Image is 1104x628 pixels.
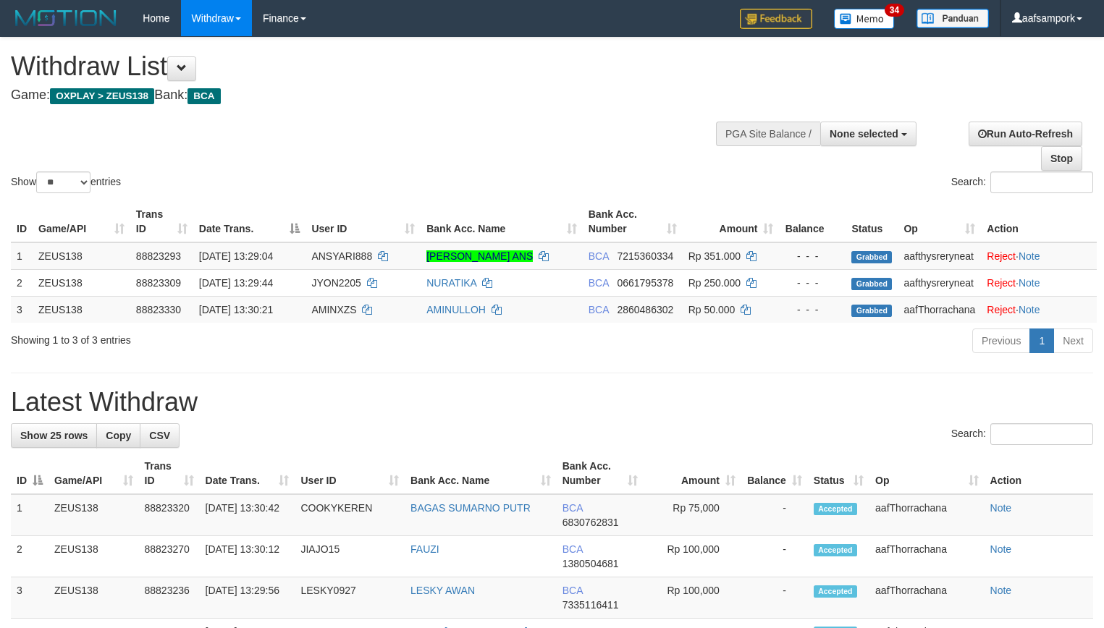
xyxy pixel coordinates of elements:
[814,544,857,556] span: Accepted
[583,201,683,242] th: Bank Acc. Number: activate to sort column ascending
[779,201,846,242] th: Balance
[1019,250,1040,262] a: Note
[990,543,1012,555] a: Note
[306,201,421,242] th: User ID: activate to sort column ascending
[741,536,808,577] td: -
[688,304,736,315] span: Rp 50.000
[589,277,609,289] span: BCA
[644,536,741,577] td: Rp 100,000
[917,9,989,28] img: panduan.png
[33,269,130,296] td: ZEUS138
[808,453,869,494] th: Status: activate to sort column ascending
[200,494,295,536] td: [DATE] 13:30:42
[49,577,139,619] td: ZEUS138
[589,250,609,262] span: BCA
[562,543,583,555] span: BCA
[688,250,741,262] span: Rp 351.000
[405,453,557,494] th: Bank Acc. Name: activate to sort column ascending
[990,171,1093,193] input: Search:
[139,453,200,494] th: Trans ID: activate to sort column ascending
[987,304,1016,315] a: Reject
[410,543,439,555] a: FAUZI
[410,502,531,514] a: BAGAS SUMARNO PUTR
[814,585,857,598] span: Accepted
[136,277,181,289] span: 88823309
[130,201,193,242] th: Trans ID: activate to sort column ascending
[20,430,88,441] span: Show 25 rows
[951,423,1093,445] label: Search:
[199,250,273,262] span: [DATE] 13:29:04
[11,327,449,347] div: Showing 1 to 3 of 3 entries
[200,536,295,577] td: [DATE] 13:30:12
[50,88,154,104] span: OXPLAY > ZEUS138
[11,242,33,270] td: 1
[869,494,984,536] td: aafThorrachana
[987,250,1016,262] a: Reject
[149,430,170,441] span: CSV
[426,277,476,289] a: NURATIKA
[898,201,981,242] th: Op: activate to sort column ascending
[562,517,619,528] span: Copy 6830762831 to clipboard
[688,277,741,289] span: Rp 250.000
[33,201,130,242] th: Game/API: activate to sort column ascending
[11,269,33,296] td: 2
[11,423,97,448] a: Show 25 rows
[311,277,361,289] span: JYON2205
[136,304,181,315] span: 88823330
[617,304,673,315] span: Copy 2860486302 to clipboard
[869,453,984,494] th: Op: activate to sort column ascending
[1053,328,1093,353] a: Next
[716,122,820,146] div: PGA Site Balance /
[981,242,1097,270] td: ·
[851,251,892,263] span: Grabbed
[139,494,200,536] td: 88823320
[1029,328,1054,353] a: 1
[985,453,1093,494] th: Action
[193,201,306,242] th: Date Trans.: activate to sort column descending
[11,296,33,323] td: 3
[557,453,644,494] th: Bank Acc. Number: activate to sort column ascending
[96,423,140,448] a: Copy
[820,122,917,146] button: None selected
[834,9,895,29] img: Button%20Memo.svg
[562,558,619,569] span: Copy 1380504681 to clipboard
[140,423,180,448] a: CSV
[644,453,741,494] th: Amount: activate to sort column ascending
[562,599,619,611] span: Copy 7335116411 to clipboard
[830,128,898,140] span: None selected
[33,242,130,270] td: ZEUS138
[741,577,808,619] td: -
[972,328,1030,353] a: Previous
[11,88,722,103] h4: Game: Bank:
[617,277,673,289] span: Copy 0661795378 to clipboard
[814,503,857,515] span: Accepted
[644,494,741,536] td: Rp 75,000
[11,536,49,577] td: 2
[200,577,295,619] td: [DATE] 13:29:56
[11,453,49,494] th: ID: activate to sort column descending
[1019,304,1040,315] a: Note
[49,536,139,577] td: ZEUS138
[898,242,981,270] td: aafthysreryneat
[981,296,1097,323] td: ·
[990,502,1012,514] a: Note
[885,4,904,17] span: 34
[295,536,405,577] td: JIAJO15
[898,296,981,323] td: aafThorrachana
[785,249,840,263] div: - - -
[987,277,1016,289] a: Reject
[200,453,295,494] th: Date Trans.: activate to sort column ascending
[187,88,220,104] span: BCA
[139,577,200,619] td: 88823236
[49,494,139,536] td: ZEUS138
[36,171,90,193] select: Showentries
[617,250,673,262] span: Copy 7215360334 to clipboard
[11,388,1093,417] h1: Latest Withdraw
[741,494,808,536] td: -
[683,201,780,242] th: Amount: activate to sort column ascending
[846,201,898,242] th: Status
[990,585,1012,596] a: Note
[139,536,200,577] td: 88823270
[785,276,840,290] div: - - -
[981,269,1097,296] td: ·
